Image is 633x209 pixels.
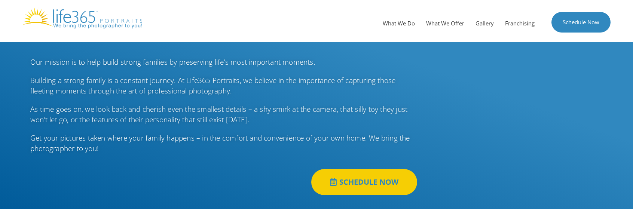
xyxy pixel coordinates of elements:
span: Get your pictures taken where your family happens – in the comfort and convenience of your own ho... [30,133,410,154]
a: Schedule Now [551,12,611,33]
img: Life365 [22,7,142,28]
a: What We Offer [421,12,470,34]
span: Our mission is to help build strong families by preserving life’s most important moments. [30,57,315,67]
span: Building a strong family is a constant journey. At Life365 Portraits, we believe in the importanc... [30,76,395,96]
a: What We Do [377,12,421,34]
a: SCHEDULE NOW [311,169,417,195]
span: As time goes on, we look back and cherish even the smallest details – a shy smirk at the camera, ... [30,104,407,125]
a: Franchising [499,12,540,34]
span: SCHEDULE NOW [339,178,398,186]
a: Gallery [470,12,499,34]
